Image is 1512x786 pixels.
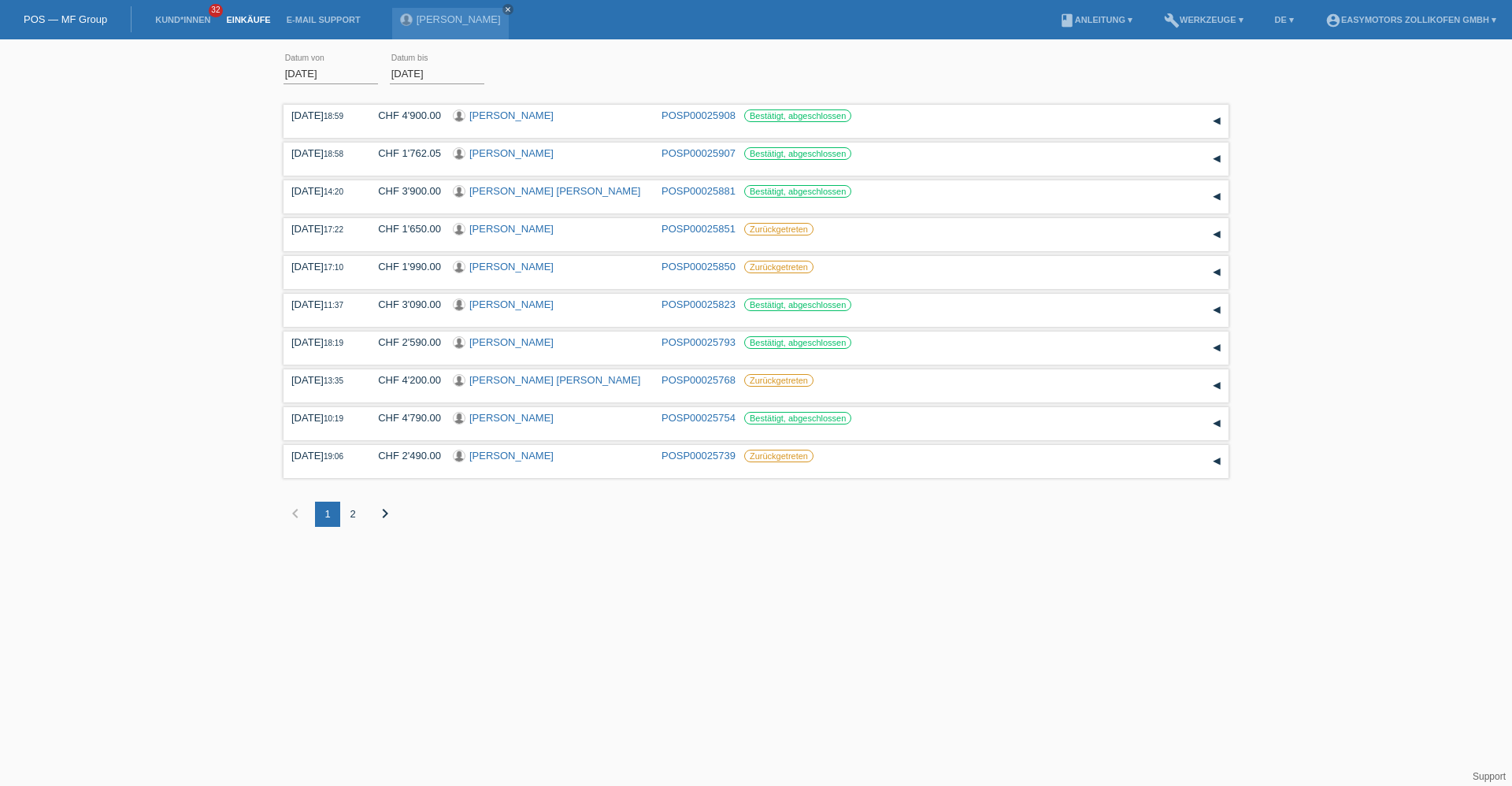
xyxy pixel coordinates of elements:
div: 1 [315,502,340,527]
label: Zurückgetreten [744,223,813,235]
div: CHF 2'590.00 [366,336,441,348]
span: 18:19 [324,339,343,347]
div: auf-/zuklappen [1205,450,1228,473]
a: POSP00025907 [661,147,736,159]
div: auf-/zuklappen [1205,412,1228,436]
div: CHF 3'900.00 [366,185,441,197]
div: CHF 2'490.00 [366,450,441,462]
label: Zurückgetreten [744,374,813,387]
span: 18:58 [324,150,343,158]
a: [PERSON_NAME] [469,147,554,159]
div: auf-/zuklappen [1205,336,1228,360]
a: [PERSON_NAME] [469,412,554,424]
a: [PERSON_NAME] [469,223,554,235]
a: [PERSON_NAME] [PERSON_NAME] [469,185,640,197]
div: [DATE] [291,185,354,197]
label: Bestätigt, abgeschlossen [744,412,851,425]
a: close [502,4,513,15]
div: auf-/zuklappen [1205,185,1228,209]
div: CHF 1'650.00 [366,223,441,235]
div: [DATE] [291,374,354,386]
a: POSP00025739 [661,450,736,462]
div: [DATE] [291,450,354,462]
div: [DATE] [291,298,354,310]
a: [PERSON_NAME] [PERSON_NAME] [469,374,640,386]
div: CHF 4'790.00 [366,412,441,424]
a: account_circleEasymotors Zollikofen GmbH ▾ [1317,15,1504,24]
span: 10:19 [324,414,343,423]
div: auf-/zuklappen [1205,147,1228,171]
a: DE ▾ [1267,15,1302,24]
a: Support [1473,771,1506,782]
label: Bestätigt, abgeschlossen [744,109,851,122]
a: [PERSON_NAME] [469,261,554,273]
label: Zurückgetreten [744,450,813,462]
span: 17:10 [324,263,343,272]
a: buildWerkzeuge ▾ [1156,15,1251,24]
div: [DATE] [291,412,354,424]
span: 18:59 [324,112,343,120]
div: CHF 4'900.00 [366,109,441,121]
a: POSP00025823 [661,298,736,310]
a: E-Mail Support [279,15,369,24]
i: account_circle [1325,13,1341,28]
div: 2 [340,502,365,527]
a: POSP00025768 [661,374,736,386]
label: Zurückgetreten [744,261,813,273]
a: POSP00025881 [661,185,736,197]
label: Bestätigt, abgeschlossen [744,336,851,349]
a: [PERSON_NAME] [469,298,554,310]
a: POS — MF Group [24,13,107,25]
a: POSP00025850 [661,261,736,273]
a: [PERSON_NAME] [469,109,554,121]
div: CHF 1'762.05 [366,147,441,159]
div: auf-/zuklappen [1205,298,1228,322]
div: [DATE] [291,261,354,273]
a: [PERSON_NAME] [469,450,554,462]
a: POSP00025851 [661,223,736,235]
i: close [504,6,512,13]
div: auf-/zuklappen [1205,223,1228,247]
div: CHF 3'090.00 [366,298,441,310]
div: CHF 1'990.00 [366,261,441,273]
span: 11:37 [324,301,343,310]
a: [PERSON_NAME] [417,13,501,25]
a: POSP00025793 [661,336,736,348]
i: chevron_left [286,504,305,523]
span: 19:06 [324,452,343,461]
span: 14:20 [324,187,343,196]
div: auf-/zuklappen [1205,261,1228,284]
label: Bestätigt, abgeschlossen [744,147,851,160]
i: book [1059,13,1075,28]
div: CHF 4'200.00 [366,374,441,386]
i: chevron_right [376,504,395,523]
label: Bestätigt, abgeschlossen [744,185,851,198]
div: [DATE] [291,147,354,159]
a: Einkäufe [218,15,278,24]
a: POSP00025754 [661,412,736,424]
a: POSP00025908 [661,109,736,121]
div: [DATE] [291,109,354,121]
label: Bestätigt, abgeschlossen [744,298,851,311]
div: [DATE] [291,223,354,235]
div: auf-/zuklappen [1205,374,1228,398]
div: auf-/zuklappen [1205,109,1228,133]
a: bookAnleitung ▾ [1051,15,1140,24]
i: build [1164,13,1180,28]
div: [DATE] [291,336,354,348]
a: [PERSON_NAME] [469,336,554,348]
span: 13:35 [324,376,343,385]
a: Kund*innen [147,15,218,24]
span: 32 [209,4,223,17]
span: 17:22 [324,225,343,234]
